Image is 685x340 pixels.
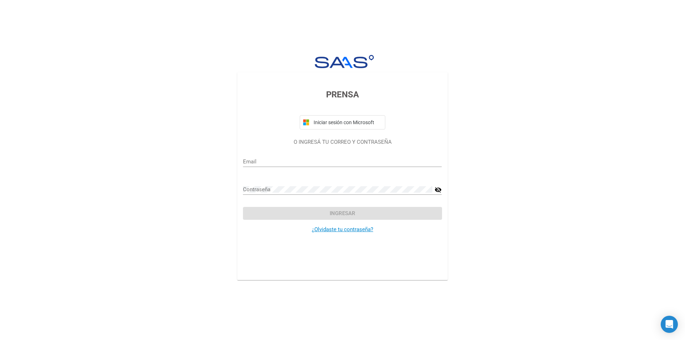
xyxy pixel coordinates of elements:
[243,138,442,146] p: O INGRESÁ TU CORREO Y CONTRASEÑA
[243,207,442,220] button: Ingresar
[435,186,442,194] mat-icon: visibility_off
[330,210,355,217] span: Ingresar
[661,316,678,333] div: Open Intercom Messenger
[312,120,382,125] span: Iniciar sesión con Microsoft
[312,226,373,233] a: ¿Olvidaste tu contraseña?
[243,88,442,101] h3: PRENSA
[300,115,385,130] button: Iniciar sesión con Microsoft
